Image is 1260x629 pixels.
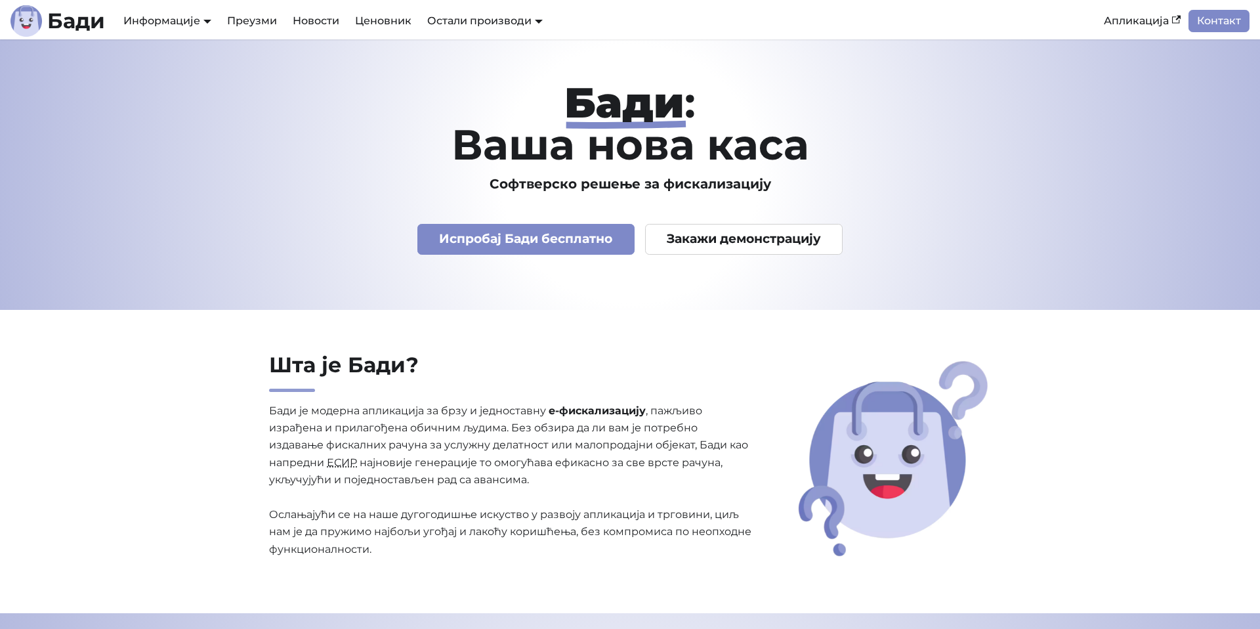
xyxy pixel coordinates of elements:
[645,224,843,255] a: Закажи демонстрацију
[10,5,42,37] img: Лого
[794,357,992,561] img: Шта је Бади?
[427,14,543,27] a: Остали производи
[1096,10,1188,32] a: Апликација
[1188,10,1249,32] a: Контакт
[564,77,684,128] strong: Бади
[47,11,105,32] b: Бади
[269,402,753,559] p: Бади је модерна апликација за брзу и једноставну , пажљиво израђена и прилагођена обичним људима....
[207,176,1053,192] h3: Софтверско решење за фискализацију
[347,10,419,32] a: Ценовник
[10,5,105,37] a: ЛогоБади
[207,81,1053,165] h1: : Ваша нова каса
[417,224,635,255] a: Испробај Бади бесплатно
[269,352,753,392] h2: Шта је Бади?
[123,14,211,27] a: Информације
[285,10,347,32] a: Новости
[549,404,646,417] strong: е-фискализацију
[219,10,285,32] a: Преузми
[327,456,357,469] abbr: Електронски систем за издавање рачуна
